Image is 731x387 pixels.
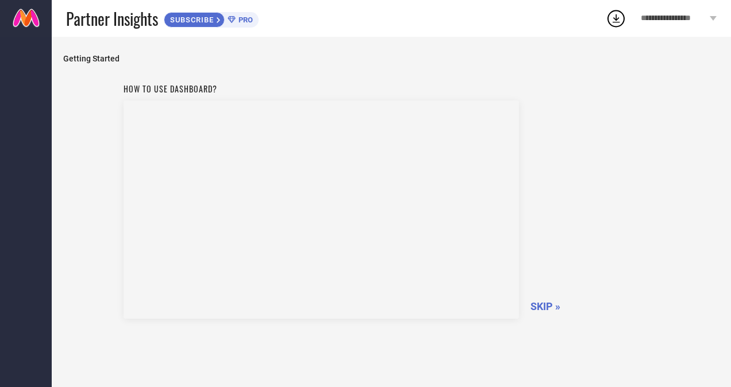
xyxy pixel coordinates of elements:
span: PRO [236,16,253,24]
span: SKIP » [530,300,560,312]
span: Getting Started [63,54,720,63]
iframe: Workspace Section [124,100,519,319]
span: SUBSCRIBE [164,16,217,24]
a: SUBSCRIBEPRO [164,9,259,28]
span: Partner Insights [66,7,158,30]
h1: How to use dashboard? [124,83,519,95]
div: Open download list [606,8,626,29]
